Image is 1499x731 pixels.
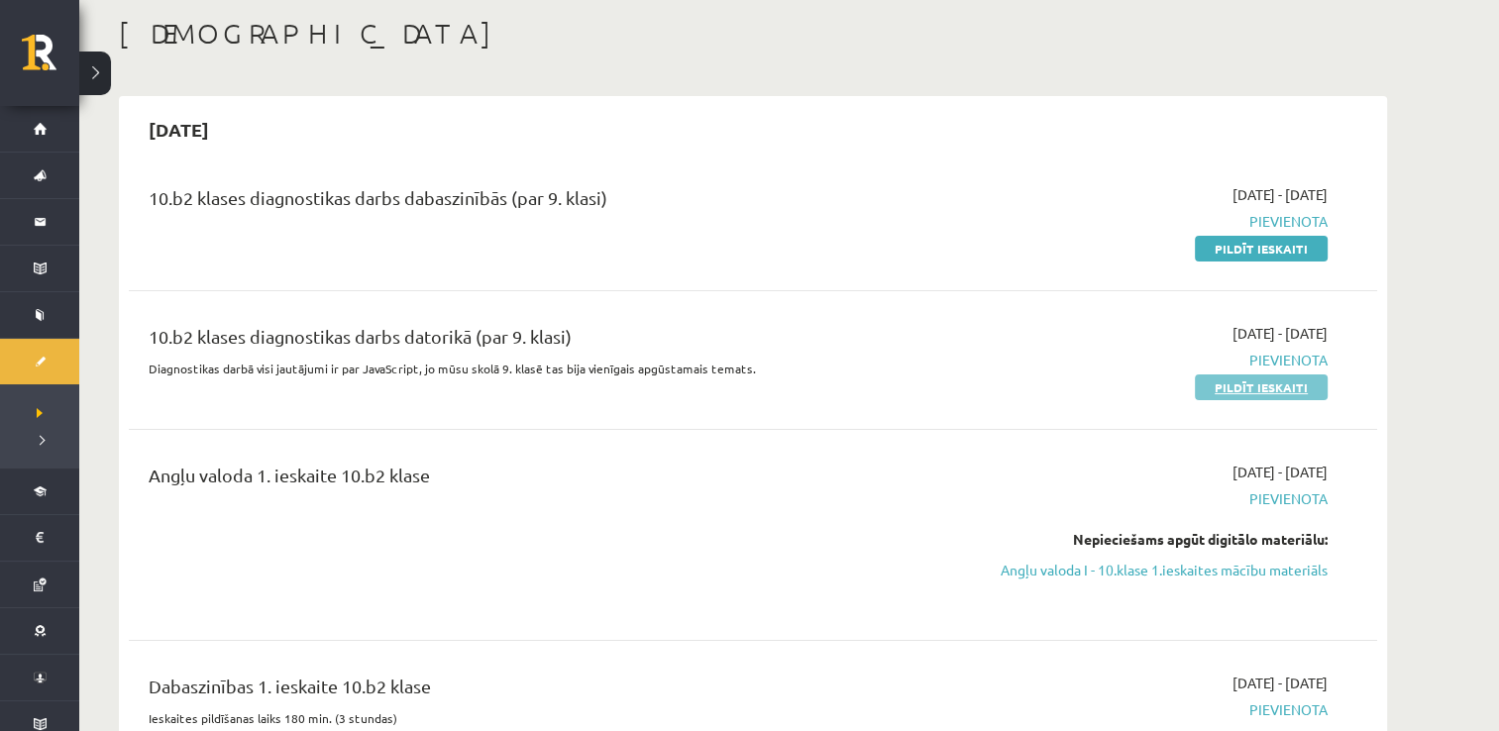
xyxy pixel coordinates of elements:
[954,699,1328,720] span: Pievienota
[1195,236,1328,261] a: Pildīt ieskaiti
[954,529,1328,550] div: Nepieciešams apgūt digitālo materiālu:
[1232,462,1328,482] span: [DATE] - [DATE]
[149,462,924,498] div: Angļu valoda 1. ieskaite 10.b2 klase
[149,709,924,727] p: Ieskaites pildīšanas laiks 180 min. (3 stundas)
[1232,323,1328,344] span: [DATE] - [DATE]
[1232,673,1328,693] span: [DATE] - [DATE]
[954,488,1328,509] span: Pievienota
[119,17,1387,51] h1: [DEMOGRAPHIC_DATA]
[1195,374,1328,400] a: Pildīt ieskaiti
[149,323,924,360] div: 10.b2 klases diagnostikas darbs datorikā (par 9. klasi)
[954,350,1328,370] span: Pievienota
[954,560,1328,580] a: Angļu valoda I - 10.klase 1.ieskaites mācību materiāls
[1232,184,1328,205] span: [DATE] - [DATE]
[22,35,79,84] a: Rīgas 1. Tālmācības vidusskola
[149,184,924,221] div: 10.b2 klases diagnostikas darbs dabaszinībās (par 9. klasi)
[129,106,229,153] h2: [DATE]
[149,673,924,709] div: Dabaszinības 1. ieskaite 10.b2 klase
[954,211,1328,232] span: Pievienota
[149,360,924,377] p: Diagnostikas darbā visi jautājumi ir par JavaScript, jo mūsu skolā 9. klasē tas bija vienīgais ap...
